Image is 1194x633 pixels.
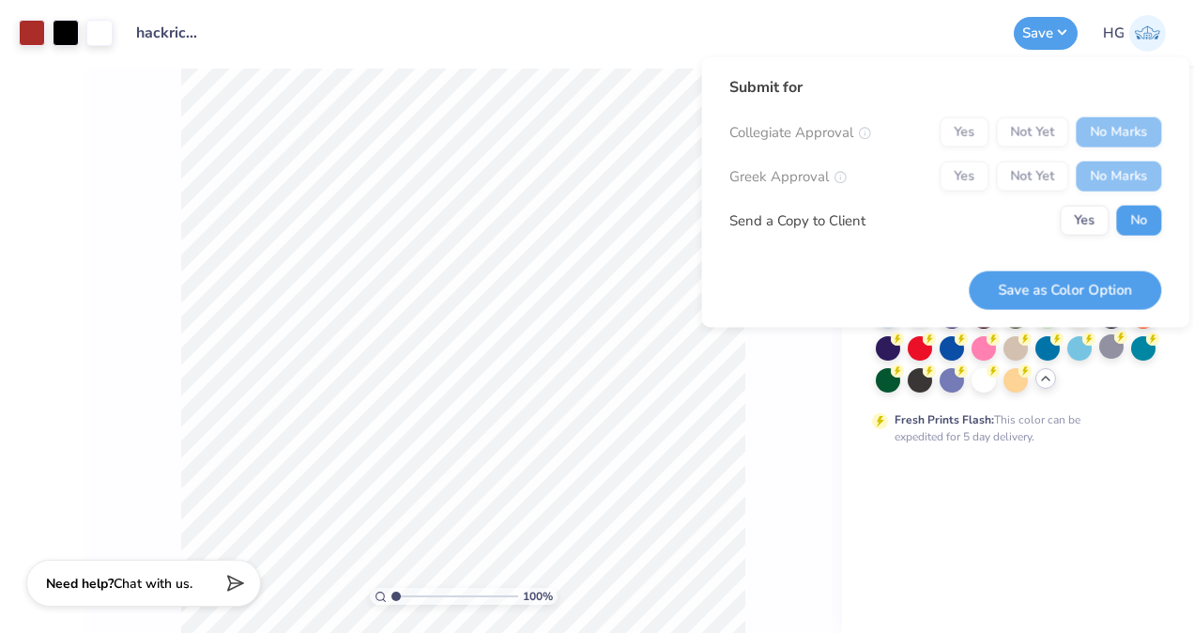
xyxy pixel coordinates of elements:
[969,270,1161,309] button: Save as Color Option
[1014,17,1078,50] button: Save
[1129,15,1166,52] img: Harry Gold
[895,411,1125,445] div: This color can be expedited for 5 day delivery.
[895,412,994,427] strong: Fresh Prints Flash:
[1116,206,1161,236] button: No
[1103,23,1125,44] span: HG
[1103,15,1166,52] a: HG
[46,575,114,593] strong: Need help?
[114,575,192,593] span: Chat with us.
[729,76,1161,99] div: Submit for
[523,588,553,605] span: 100 %
[122,14,214,52] input: Untitled Design
[729,209,865,231] div: Send a Copy to Client
[1060,206,1109,236] button: Yes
